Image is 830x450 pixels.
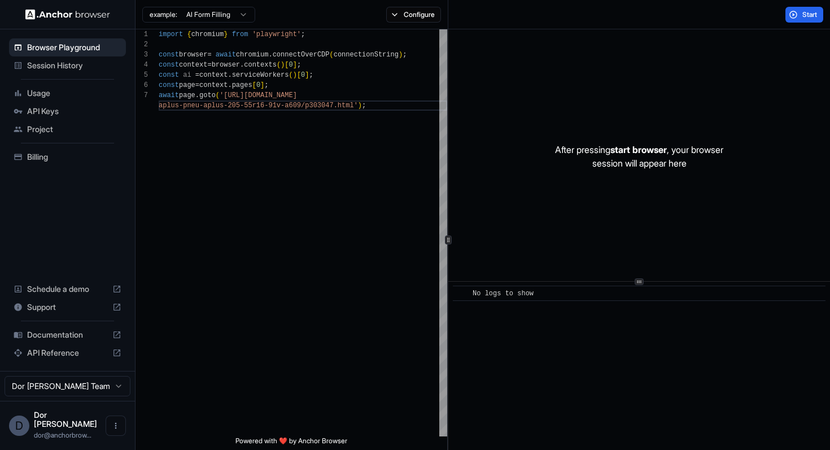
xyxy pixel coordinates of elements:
[179,51,207,59] span: browser
[212,61,240,69] span: browser
[9,38,126,56] div: Browser Playground
[27,106,121,117] span: API Keys
[34,431,91,439] span: dor@anchorbrowser.io
[159,30,183,38] span: import
[159,51,179,59] span: const
[256,81,260,89] span: 0
[25,9,110,20] img: Anchor Logo
[293,71,297,79] span: )
[802,10,818,19] span: Start
[27,329,108,340] span: Documentation
[27,347,108,359] span: API Reference
[159,81,179,89] span: const
[358,102,362,110] span: )
[136,80,148,90] div: 6
[232,81,252,89] span: pages
[183,71,191,79] span: ai
[216,91,220,99] span: (
[285,61,289,69] span: [
[9,102,126,120] div: API Keys
[179,81,195,89] span: page
[305,71,309,79] span: ]
[9,148,126,166] div: Billing
[27,151,121,163] span: Billing
[289,71,292,79] span: (
[27,283,108,295] span: Schedule a demo
[610,144,667,155] span: start browser
[136,70,148,80] div: 5
[240,61,244,69] span: .
[301,71,305,79] span: 0
[555,143,723,170] p: After pressing , your browser session will appear here
[293,61,297,69] span: ]
[9,56,126,75] div: Session History
[273,51,330,59] span: connectOverCDP
[362,102,366,110] span: ;
[106,416,126,436] button: Open menu
[195,81,199,89] span: =
[277,61,281,69] span: (
[199,71,228,79] span: context
[458,288,464,299] span: ​
[187,30,191,38] span: {
[244,61,277,69] span: contexts
[27,302,108,313] span: Support
[159,91,179,99] span: await
[235,436,347,450] span: Powered with ❤️ by Anchor Browser
[330,51,334,59] span: (
[228,71,231,79] span: .
[281,61,285,69] span: )
[195,91,199,99] span: .
[9,416,29,436] div: D
[386,7,441,23] button: Configure
[232,71,289,79] span: serviceWorkers
[473,290,534,298] span: No logs to show
[301,30,305,38] span: ;
[236,51,269,59] span: chromium
[220,91,297,99] span: '[URL][DOMAIN_NAME]
[785,7,823,23] button: Start
[27,42,121,53] span: Browser Playground
[9,280,126,298] div: Schedule a demo
[216,51,236,59] span: await
[9,84,126,102] div: Usage
[297,61,301,69] span: ;
[309,71,313,79] span: ;
[136,29,148,40] div: 1
[224,30,228,38] span: }
[252,30,301,38] span: 'playwright'
[159,61,179,69] span: const
[399,51,403,59] span: )
[150,10,177,19] span: example:
[199,81,228,89] span: context
[159,71,179,79] span: const
[334,51,399,59] span: connectionString
[136,90,148,101] div: 7
[264,81,268,89] span: ;
[232,30,248,38] span: from
[179,91,195,99] span: page
[34,410,97,429] span: Dor Dankner
[9,120,126,138] div: Project
[27,88,121,99] span: Usage
[27,124,121,135] span: Project
[136,60,148,70] div: 4
[199,91,216,99] span: goto
[207,61,211,69] span: =
[9,326,126,344] div: Documentation
[297,71,301,79] span: [
[136,50,148,60] div: 3
[252,81,256,89] span: [
[9,298,126,316] div: Support
[27,60,121,71] span: Session History
[9,344,126,362] div: API Reference
[228,81,231,89] span: .
[159,102,358,110] span: aplus-pneu-aplus-205-55r16-91v-a609/p303047.html'
[136,40,148,50] div: 2
[289,61,292,69] span: 0
[403,51,407,59] span: ;
[260,81,264,89] span: ]
[268,51,272,59] span: .
[195,71,199,79] span: =
[191,30,224,38] span: chromium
